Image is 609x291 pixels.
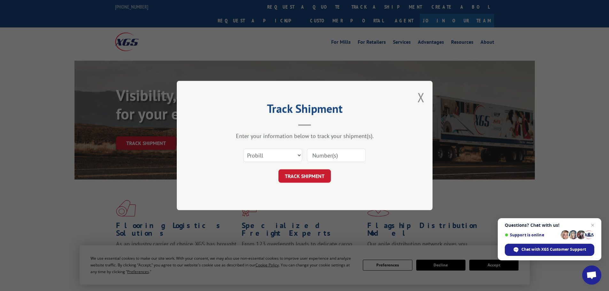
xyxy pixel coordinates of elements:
[589,221,597,229] span: Close chat
[521,247,586,252] span: Chat with XGS Customer Support
[307,149,366,162] input: Number(s)
[505,223,594,228] span: Questions? Chat with us!
[505,244,594,256] div: Chat with XGS Customer Support
[209,104,401,116] h2: Track Shipment
[209,132,401,140] div: Enter your information below to track your shipment(s).
[278,169,331,183] button: TRACK SHIPMENT
[582,265,601,285] div: Open chat
[418,89,425,106] button: Close modal
[505,233,558,237] span: Support is online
